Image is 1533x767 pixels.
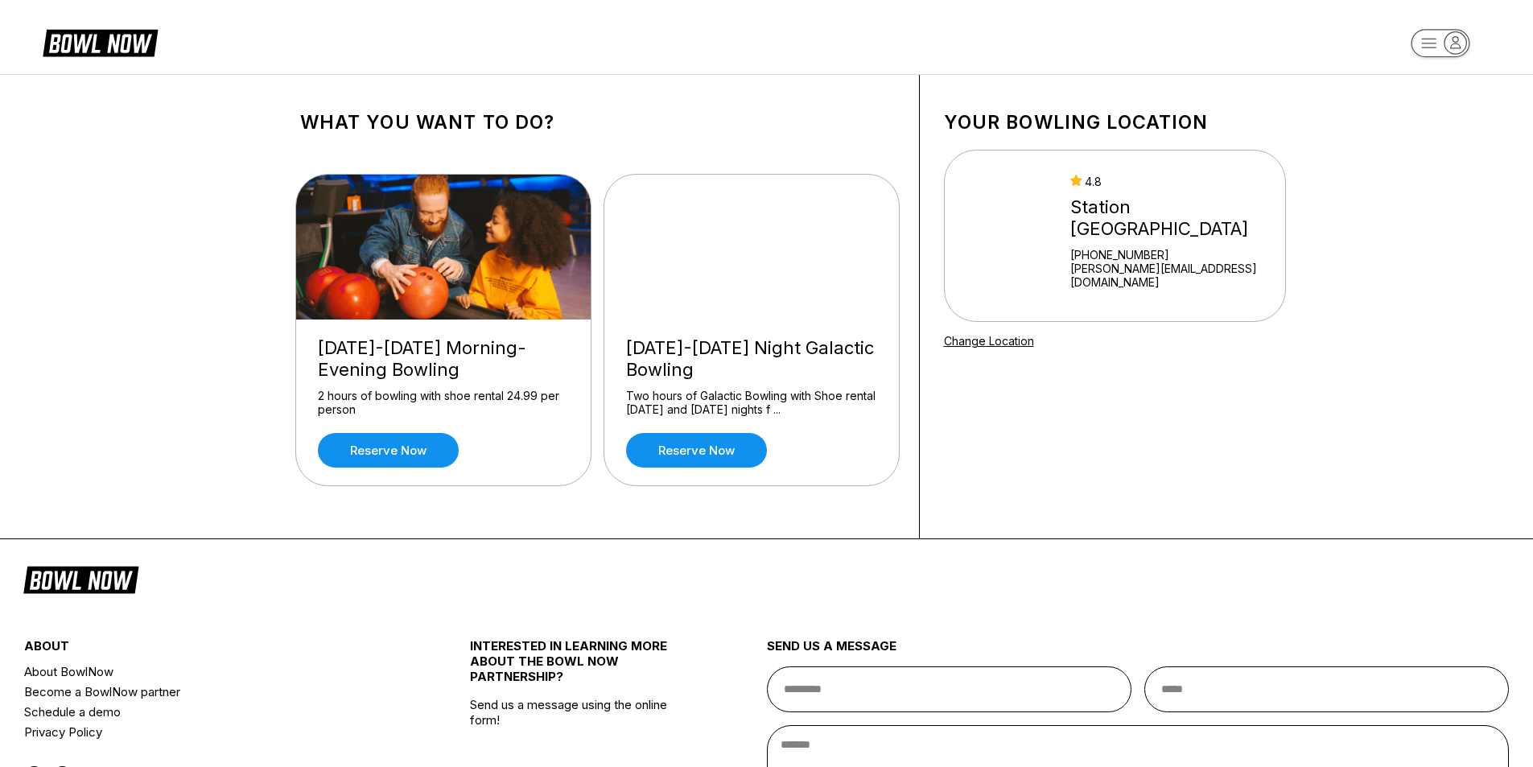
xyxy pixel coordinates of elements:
a: Become a BowlNow partner [24,682,395,702]
div: 2 hours of bowling with shoe rental 24.99 per person [318,389,569,417]
a: Reserve now [318,433,459,468]
a: Reserve now [626,433,767,468]
div: about [24,638,395,662]
h1: What you want to do? [300,111,895,134]
a: About BowlNow [24,662,395,682]
a: Privacy Policy [24,722,395,742]
div: Two hours of Galactic Bowling with Shoe rental [DATE] and [DATE] nights f ... [626,389,877,417]
img: Friday-Saturday Night Galactic Bowling [604,175,900,320]
a: Change Location [944,334,1034,348]
img: Friday-Sunday Morning-Evening Bowling [296,175,592,320]
a: [PERSON_NAME][EMAIL_ADDRESS][DOMAIN_NAME] [1070,262,1278,289]
a: Schedule a demo [24,702,395,722]
img: Station 300 Bluffton [966,175,1057,296]
div: send us a message [767,638,1510,666]
div: 4.8 [1070,175,1278,188]
h1: Your bowling location [944,111,1286,134]
div: [DATE]-[DATE] Night Galactic Bowling [626,337,877,381]
div: INTERESTED IN LEARNING MORE ABOUT THE BOWL NOW PARTNERSHIP? [470,638,693,697]
div: [DATE]-[DATE] Morning-Evening Bowling [318,337,569,381]
div: Station [GEOGRAPHIC_DATA] [1070,196,1278,240]
div: [PHONE_NUMBER] [1070,248,1278,262]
